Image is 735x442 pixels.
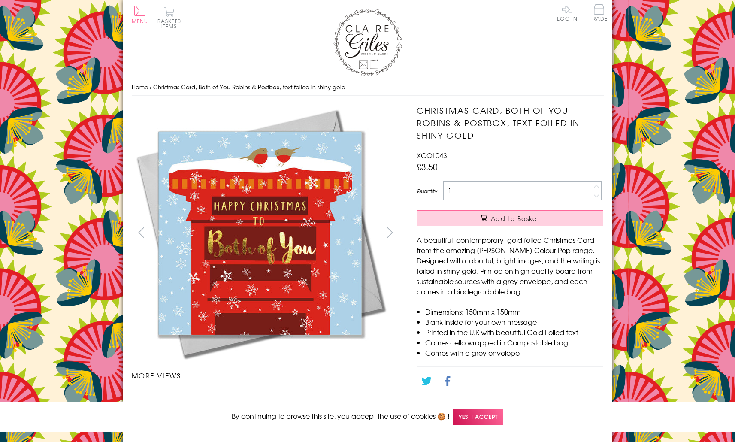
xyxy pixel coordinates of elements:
a: Log In [557,4,578,21]
img: Christmas Card, Both of You Robins & Postbox, text foiled in shiny gold [399,104,657,362]
button: Basket0 items [157,7,181,29]
span: Add to Basket [491,214,540,223]
h1: Christmas Card, Both of You Robins & Postbox, text foiled in shiny gold [417,104,603,141]
button: Add to Basket [417,210,603,226]
li: Carousel Page 4 [333,389,399,408]
ul: Carousel Pagination [132,389,400,427]
li: Comes cello wrapped in Compostable bag [425,337,603,348]
label: Quantity [417,187,437,195]
span: 0 items [161,17,181,30]
span: Christmas Card, Both of You Robins & Postbox, text foiled in shiny gold [153,83,345,91]
span: Trade [590,4,608,21]
button: next [380,223,399,242]
li: Comes with a grey envelope [425,348,603,358]
span: Menu [132,17,148,25]
a: Go back to the collection [424,399,507,409]
button: Menu [132,6,148,24]
li: Carousel Page 1 (Current Slide) [132,389,199,408]
a: Trade [590,4,608,23]
a: Home [132,83,148,91]
img: Christmas Card, Both of You Robins & Postbox, text foiled in shiny gold [131,104,389,362]
li: Carousel Page 2 [199,389,266,408]
button: prev [132,223,151,242]
li: Dimensions: 150mm x 150mm [425,306,603,317]
p: A beautiful, contemporary, gold foiled Christmas Card from the amazing [PERSON_NAME] Colour Pop r... [417,235,603,297]
span: £3.50 [417,160,438,173]
span: › [150,83,151,91]
nav: breadcrumbs [132,79,604,96]
h3: More views [132,370,400,381]
span: Yes, I accept [453,409,503,425]
li: Blank inside for your own message [425,317,603,327]
img: Claire Giles Greetings Cards [333,9,402,76]
li: Printed in the U.K with beautiful Gold Foiled text [425,327,603,337]
li: Carousel Page 3 [266,389,333,408]
span: XCOL043 [417,150,447,160]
